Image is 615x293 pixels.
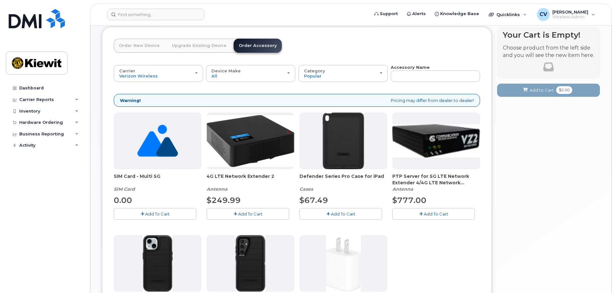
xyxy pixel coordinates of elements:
[370,7,402,20] a: Support
[556,86,572,94] span: $0.00
[207,173,294,192] div: 4G LTE Network Extender 2
[143,235,173,292] img: defenderiphone14.png
[392,196,426,205] span: $777.00
[207,196,241,205] span: $249.99
[430,7,484,20] a: Knowledge Base
[234,39,282,53] a: Order Accessory
[299,173,387,186] span: Defender Series Pro Case for iPad
[207,173,294,186] span: 4G LTE Network Extender 2
[107,9,204,20] input: Find something...
[304,68,325,73] span: Category
[424,211,448,216] span: Add To Cart
[402,7,430,20] a: Alerts
[392,124,480,158] img: Casa_Sysem.png
[236,235,265,292] img: defenders23fe.png
[392,173,480,192] div: PTP Server for 5G LTE Network Extender 4/4G LTE Network Extender 3
[114,173,201,186] span: SIM Card - Multi 5G
[331,211,355,216] span: Add To Cart
[299,196,328,205] span: $67.49
[497,84,600,97] button: Add to Cart $0.00
[238,211,263,216] span: Add To Cart
[392,208,475,219] button: Add To Cart
[539,11,547,18] span: CV
[304,73,322,78] span: Popular
[114,196,132,205] span: 0.00
[114,39,165,53] a: Order New Device
[119,68,135,73] span: Carrier
[207,115,294,167] img: 4glte_extender.png
[299,208,382,219] button: Add To Cart
[440,11,479,17] span: Knowledge Base
[114,173,201,192] div: SIM Card - Multi 5G
[552,14,588,20] span: Wireless Admin
[114,208,196,219] button: Add To Cart
[391,65,430,70] strong: Accessory Name
[496,12,520,17] span: Quicklinks
[484,8,531,21] div: Quicklinks
[137,113,178,169] img: no_image_found-2caef05468ed5679b831cfe6fc140e25e0c280774317ffc20a367ab7fd17291e.png
[392,173,480,186] span: PTP Server for 5G LTE Network Extender 4/4G LTE Network Extender 3
[530,87,554,93] span: Add to Cart
[299,173,387,192] div: Defender Series Pro Case for iPad
[206,65,295,82] button: Device Make All
[114,186,135,192] em: SIM Card
[380,11,398,17] span: Support
[211,68,241,73] span: Device Make
[532,8,600,21] div: Carl Vavrek
[119,73,158,78] span: Verizon Wireless
[145,211,170,216] span: Add To Cart
[207,208,289,219] button: Add To Cart
[323,113,364,169] img: defenderipad10thgen.png
[120,97,141,104] strong: Warning!
[211,73,217,78] span: All
[587,265,610,288] iframe: Messenger Launcher
[552,9,588,14] span: [PERSON_NAME]
[114,94,480,107] div: Pricing may differ from dealer to dealer!
[207,186,227,192] em: Antenna
[167,39,232,53] a: Upgrade Existing Device
[326,235,361,292] img: apple20w.jpg
[412,11,426,17] span: Alerts
[114,65,203,82] button: Carrier Verizon Wireless
[392,186,413,192] em: Antenna
[503,44,594,59] p: Choose product from the left side and you will see the new item here.
[503,31,594,39] h4: Your Cart is Empty!
[299,65,388,82] button: Category Popular
[299,186,313,192] em: Cases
